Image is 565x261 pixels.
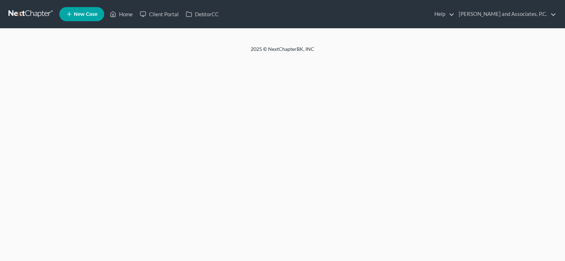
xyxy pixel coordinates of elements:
new-legal-case-button: New Case [59,7,104,21]
a: [PERSON_NAME] and Associates, P.C. [455,8,556,20]
a: Help [431,8,454,20]
a: DebtorCC [182,8,222,20]
a: Home [106,8,136,20]
div: 2025 © NextChapterBK, INC [81,46,484,58]
a: Client Portal [136,8,182,20]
